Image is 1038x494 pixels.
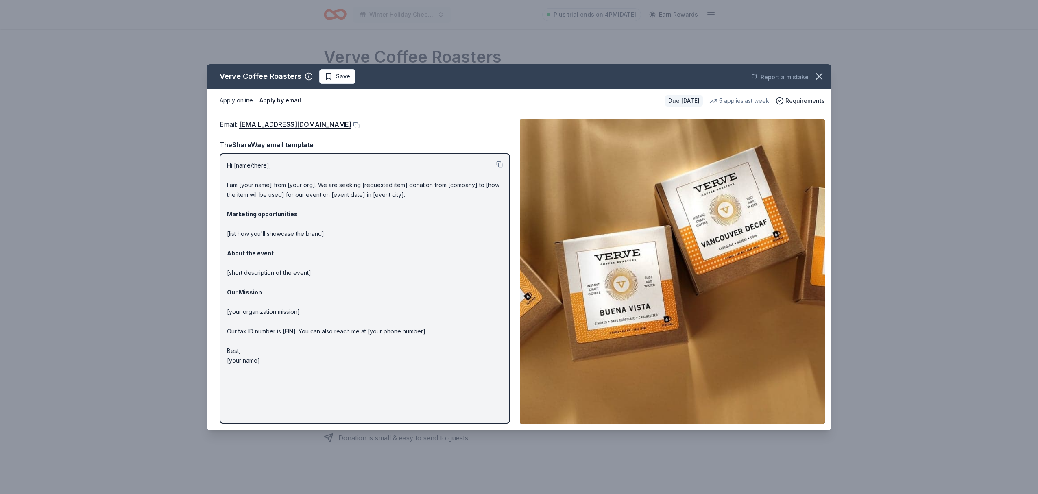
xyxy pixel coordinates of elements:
strong: Marketing opportunities [227,211,298,218]
div: TheShareWay email template [220,139,510,150]
button: Report a mistake [751,72,809,82]
button: Requirements [776,96,825,106]
button: Apply online [220,92,253,109]
a: [EMAIL_ADDRESS][DOMAIN_NAME] [239,119,351,130]
button: Save [319,69,355,84]
div: Verve Coffee Roasters [220,70,301,83]
button: Apply by email [259,92,301,109]
p: Hi [name/there], I am [your name] from [your org]. We are seeking [requested item] donation from ... [227,161,503,366]
div: 5 applies last week [709,96,769,106]
strong: About the event [227,250,274,257]
img: Image for Verve Coffee Roasters [520,119,825,424]
span: Requirements [785,96,825,106]
div: Due [DATE] [665,95,703,107]
span: Save [336,72,350,81]
strong: Our Mission [227,289,262,296]
span: Email : [220,120,351,128]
